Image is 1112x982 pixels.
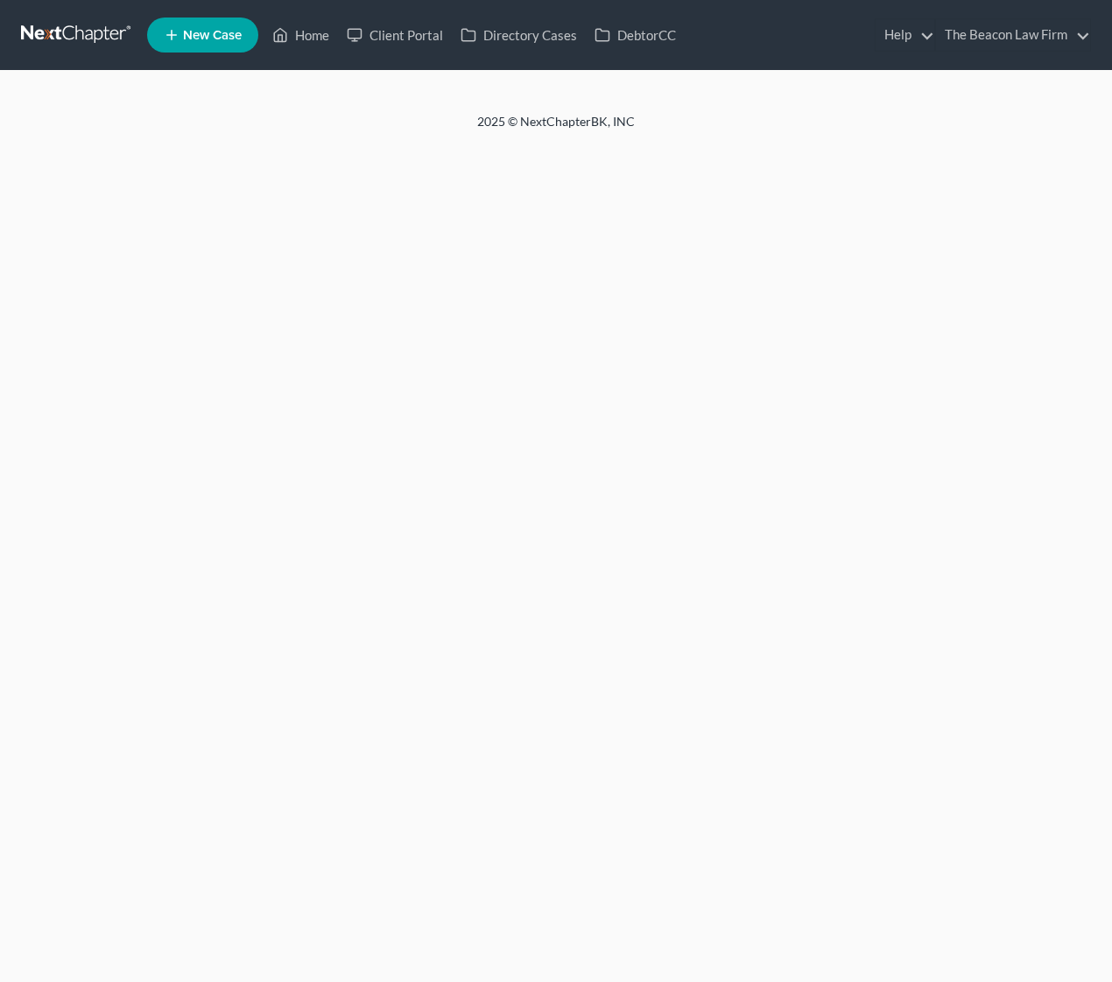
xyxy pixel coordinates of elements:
[338,19,452,51] a: Client Portal
[452,19,586,51] a: Directory Cases
[57,113,1055,144] div: 2025 © NextChapterBK, INC
[147,18,258,53] new-legal-case-button: New Case
[264,19,338,51] a: Home
[876,19,934,51] a: Help
[586,19,685,51] a: DebtorCC
[936,19,1090,51] a: The Beacon Law Firm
